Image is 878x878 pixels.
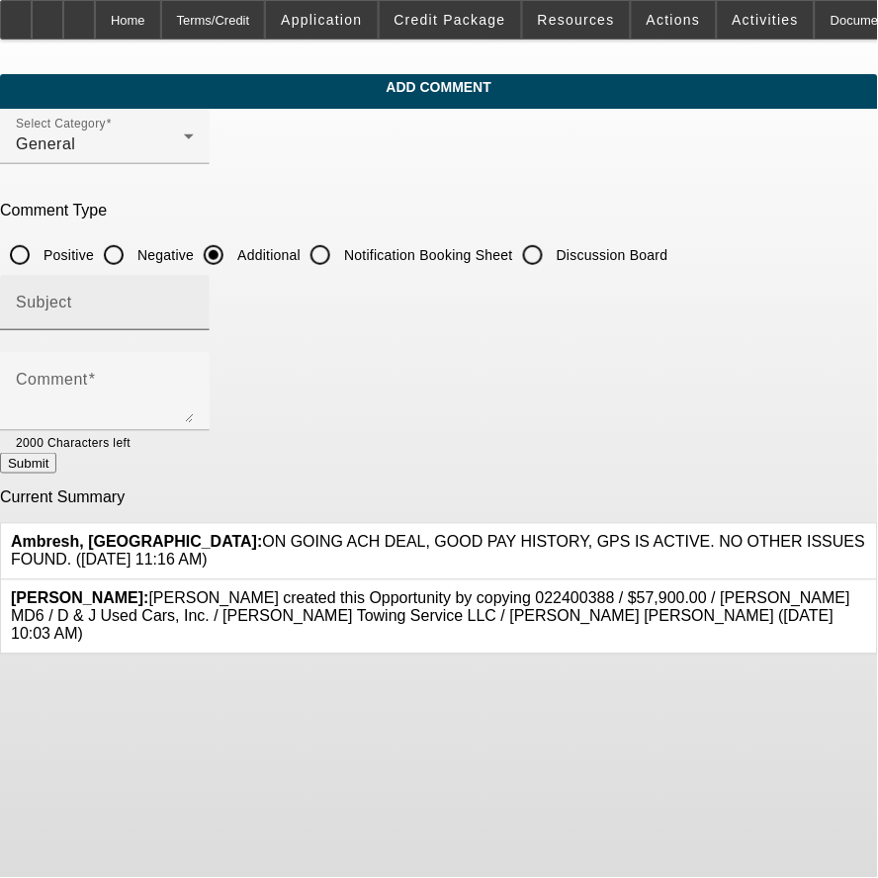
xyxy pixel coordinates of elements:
[553,245,668,265] label: Discussion Board
[340,245,513,265] label: Notification Booking Sheet
[395,12,506,28] span: Credit Package
[733,12,800,28] span: Activities
[281,12,362,28] span: Application
[11,534,865,569] span: ON GOING ACH DEAL, GOOD PAY HISTORY, GPS IS ACTIVE. NO OTHER ISSUES FOUND. ([DATE] 11:16 AM)
[11,534,263,551] b: Ambresh, [GEOGRAPHIC_DATA]:
[647,12,701,28] span: Actions
[15,79,863,95] span: Add Comment
[16,371,88,388] mat-label: Comment
[40,245,94,265] label: Positive
[11,590,149,607] b: [PERSON_NAME]:
[16,118,106,131] mat-label: Select Category
[11,590,850,643] span: [PERSON_NAME] created this Opportunity by copying 022400388 / $57,900.00 / [PERSON_NAME] MD6 / D ...
[538,12,615,28] span: Resources
[16,294,72,310] mat-label: Subject
[16,431,131,453] mat-hint: 2000 Characters left
[523,1,630,39] button: Resources
[718,1,815,39] button: Activities
[233,245,301,265] label: Additional
[380,1,521,39] button: Credit Package
[632,1,716,39] button: Actions
[16,135,75,152] span: General
[133,245,194,265] label: Negative
[266,1,377,39] button: Application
